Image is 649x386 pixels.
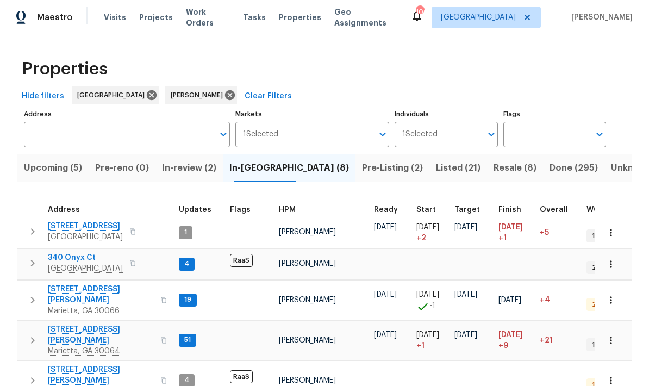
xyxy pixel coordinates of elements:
[334,7,397,28] span: Geo Assignments
[230,370,253,383] span: RaaS
[235,111,390,117] label: Markets
[279,12,321,23] span: Properties
[503,111,606,117] label: Flags
[454,331,477,339] span: [DATE]
[498,206,521,214] span: Finish
[243,130,278,139] span: 1 Selected
[540,337,553,344] span: +21
[240,86,296,107] button: Clear Filters
[540,206,568,214] span: Overall
[416,291,439,298] span: [DATE]
[416,331,439,339] span: [DATE]
[24,111,230,117] label: Address
[494,160,536,176] span: Resale (8)
[24,160,82,176] span: Upcoming (5)
[162,160,216,176] span: In-review (2)
[540,229,549,236] span: +5
[374,206,398,214] span: Ready
[216,127,231,142] button: Open
[416,340,425,351] span: + 1
[540,206,578,214] div: Days past target finish date
[416,223,439,231] span: [DATE]
[454,206,490,214] div: Target renovation project end date
[279,377,336,384] span: [PERSON_NAME]
[279,206,296,214] span: HPM
[279,337,336,344] span: [PERSON_NAME]
[180,259,194,269] span: 4
[454,223,477,231] span: [DATE]
[454,206,480,214] span: Target
[104,12,126,23] span: Visits
[484,127,499,142] button: Open
[395,111,497,117] label: Individuals
[494,217,535,248] td: Scheduled to finish 1 day(s) late
[416,233,426,244] span: + 2
[375,127,390,142] button: Open
[229,160,349,176] span: In-[GEOGRAPHIC_DATA] (8)
[416,206,446,214] div: Actual renovation start date
[540,296,550,304] span: +4
[588,232,612,241] span: 1 WIP
[230,254,253,267] span: RaaS
[186,7,230,28] span: Work Orders
[454,291,477,298] span: [DATE]
[279,260,336,267] span: [PERSON_NAME]
[498,223,523,231] span: [DATE]
[588,263,614,272] span: 2 WIP
[374,291,397,298] span: [DATE]
[535,280,582,320] td: 4 day(s) past target finish date
[498,296,521,304] span: [DATE]
[171,90,227,101] span: [PERSON_NAME]
[22,90,64,103] span: Hide filters
[245,90,292,103] span: Clear Filters
[592,127,607,142] button: Open
[374,206,408,214] div: Earliest renovation start date (first business day after COE or Checkout)
[535,217,582,248] td: 5 day(s) past target finish date
[48,206,80,214] span: Address
[165,86,237,104] div: [PERSON_NAME]
[37,12,73,23] span: Maestro
[416,206,436,214] span: Start
[498,331,523,339] span: [DATE]
[374,331,397,339] span: [DATE]
[180,295,196,304] span: 19
[179,206,211,214] span: Updates
[243,14,266,21] span: Tasks
[402,130,438,139] span: 1 Selected
[586,206,646,214] span: WO Completion
[416,7,423,17] div: 106
[180,335,195,345] span: 51
[498,340,508,351] span: +9
[412,320,450,360] td: Project started 1 days late
[535,320,582,360] td: 21 day(s) past target finish date
[498,206,531,214] div: Projected renovation finish date
[362,160,423,176] span: Pre-Listing (2)
[436,160,480,176] span: Listed (21)
[412,280,450,320] td: Project started 1 days early
[588,300,613,309] span: 2 QC
[180,376,194,385] span: 4
[374,223,397,231] span: [DATE]
[550,160,598,176] span: Done (295)
[17,86,68,107] button: Hide filters
[279,228,336,236] span: [PERSON_NAME]
[494,320,535,360] td: Scheduled to finish 9 day(s) late
[412,217,450,248] td: Project started 2 days late
[22,64,108,74] span: Properties
[72,86,159,104] div: [GEOGRAPHIC_DATA]
[498,233,507,244] span: +1
[77,90,149,101] span: [GEOGRAPHIC_DATA]
[441,12,516,23] span: [GEOGRAPHIC_DATA]
[567,12,633,23] span: [PERSON_NAME]
[279,296,336,304] span: [PERSON_NAME]
[139,12,173,23] span: Projects
[95,160,149,176] span: Pre-reno (0)
[588,340,612,350] span: 1 WIP
[429,300,435,311] span: -1
[180,228,191,237] span: 1
[230,206,251,214] span: Flags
